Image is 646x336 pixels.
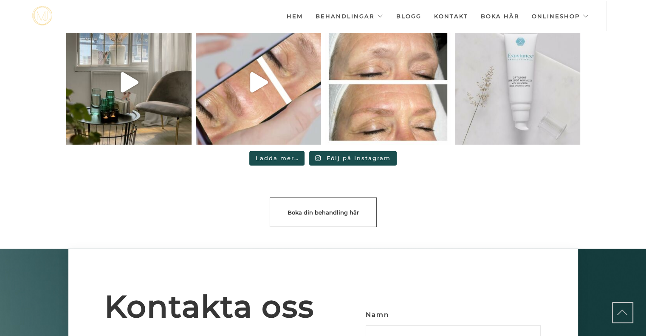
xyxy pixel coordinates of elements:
[32,6,52,25] img: mjstudio
[434,1,468,31] a: Kontakt
[327,155,391,161] span: Följ på Instagram
[287,1,303,31] a: Hem
[396,1,421,31] a: Blogg
[104,291,323,321] span: Kontakta oss
[288,209,359,216] span: Boka din behandling här
[316,1,384,31] a: Behandlingar
[249,151,305,166] a: Ladda mer…
[250,72,268,93] svg: Play
[481,1,519,31] a: Boka här
[196,20,321,145] a: Play
[255,155,299,161] span: Ladda mer…
[66,20,192,145] a: Play
[270,198,377,227] a: Boka din behandling här
[315,155,321,161] svg: Instagram
[309,151,396,166] a: Instagram Följ på Instagram
[121,72,138,93] svg: Play
[32,6,52,25] a: mjstudio mjstudio mjstudio
[532,1,589,31] a: Onlineshop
